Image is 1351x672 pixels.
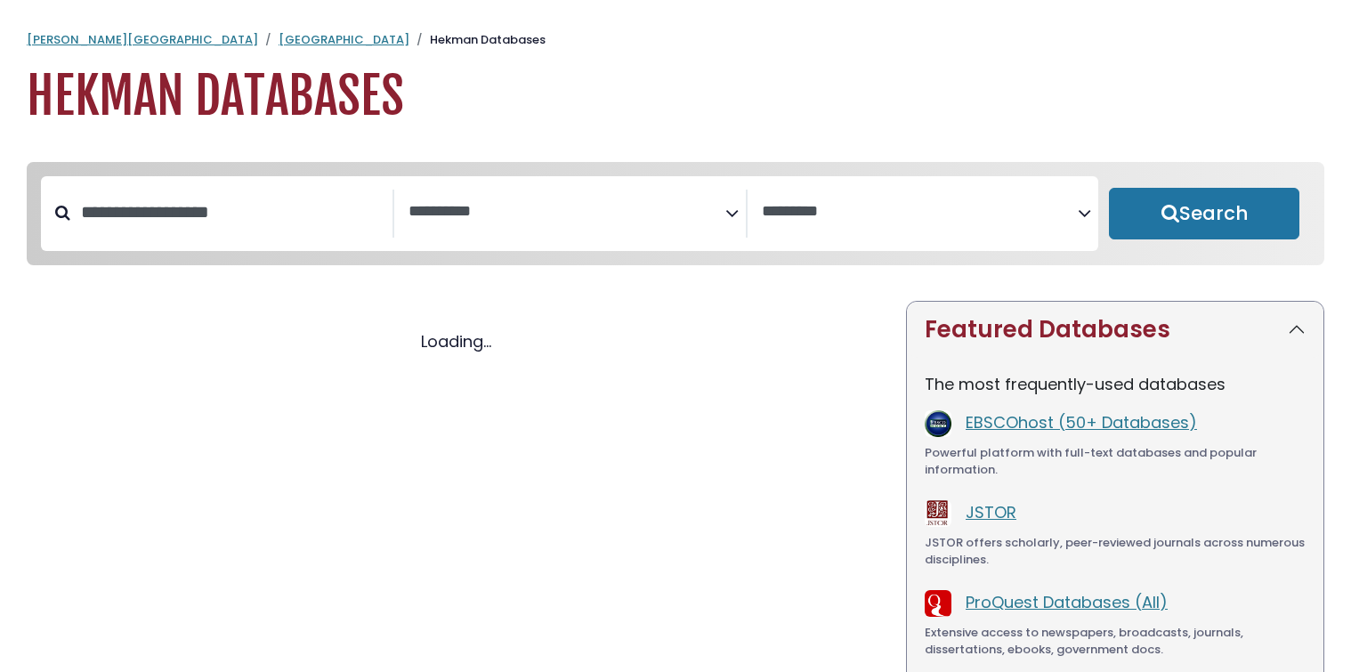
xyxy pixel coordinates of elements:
[27,67,1324,126] h1: Hekman Databases
[925,624,1306,659] div: Extensive access to newspapers, broadcasts, journals, dissertations, ebooks, government docs.
[966,591,1168,613] a: ProQuest Databases (All)
[1109,188,1299,239] button: Submit for Search Results
[27,31,258,48] a: [PERSON_NAME][GEOGRAPHIC_DATA]
[907,302,1323,358] button: Featured Databases
[966,411,1197,433] a: EBSCOhost (50+ Databases)
[762,203,1079,222] textarea: Search
[925,534,1306,569] div: JSTOR offers scholarly, peer-reviewed journals across numerous disciplines.
[279,31,409,48] a: [GEOGRAPHIC_DATA]
[925,444,1306,479] div: Powerful platform with full-text databases and popular information.
[27,31,1324,49] nav: breadcrumb
[27,329,885,353] div: Loading...
[966,501,1016,523] a: JSTOR
[27,162,1324,265] nav: Search filters
[925,372,1306,396] p: The most frequently-used databases
[409,31,546,49] li: Hekman Databases
[70,198,392,227] input: Search database by title or keyword
[409,203,725,222] textarea: Search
